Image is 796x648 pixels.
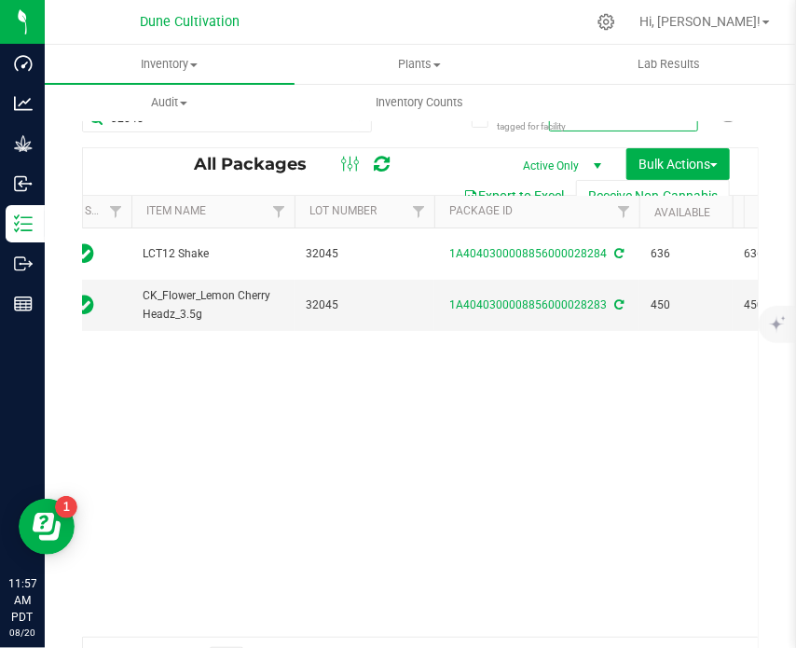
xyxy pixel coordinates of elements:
[143,245,283,263] span: LCT12 Shake
[651,296,721,314] span: 450
[14,295,33,313] inline-svg: Reports
[46,94,294,111] span: Audit
[194,154,325,174] span: All Packages
[639,14,761,29] span: Hi, [PERSON_NAME]!
[141,14,240,30] span: Dune Cultivation
[306,296,423,314] span: 32045
[55,496,77,518] iframe: Resource center unread badge
[450,247,608,260] a: 1A4040300008856000028284
[544,45,794,84] a: Lab Results
[101,196,131,227] a: Filter
[350,94,488,111] span: Inventory Counts
[14,54,33,73] inline-svg: Dashboard
[14,214,33,233] inline-svg: Inventory
[295,45,544,84] a: Plants
[654,206,710,219] a: Available
[8,626,36,640] p: 08/20
[14,255,33,273] inline-svg: Outbound
[295,83,544,122] a: Inventory Counts
[146,204,206,217] a: Item Name
[309,204,377,217] a: Lot Number
[14,134,33,153] inline-svg: Grow
[450,298,608,311] a: 1A4040300008856000028283
[595,13,618,31] div: Manage settings
[609,196,639,227] a: Filter
[14,174,33,193] inline-svg: Inbound
[8,575,36,626] p: 11:57 AM PDT
[449,204,513,217] a: Package ID
[45,83,295,122] a: Audit
[612,247,624,260] span: Sync from Compliance System
[75,241,95,267] span: In Sync
[19,499,75,555] iframe: Resource center
[264,196,295,227] a: Filter
[638,157,718,172] span: Bulk Actions
[295,56,543,73] span: Plants
[612,298,624,311] span: Sync from Compliance System
[612,56,725,73] span: Lab Results
[306,245,423,263] span: 32045
[75,292,95,318] span: In Sync
[45,56,295,73] span: Inventory
[53,204,125,217] a: Sync Status
[651,245,721,263] span: 636
[576,180,730,212] button: Receive Non-Cannabis
[404,196,434,227] a: Filter
[14,94,33,113] inline-svg: Analytics
[143,287,283,323] span: CK_Flower_Lemon Cherry Headz_3.5g
[45,45,295,84] a: Inventory
[451,180,576,212] button: Export to Excel
[626,148,730,180] button: Bulk Actions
